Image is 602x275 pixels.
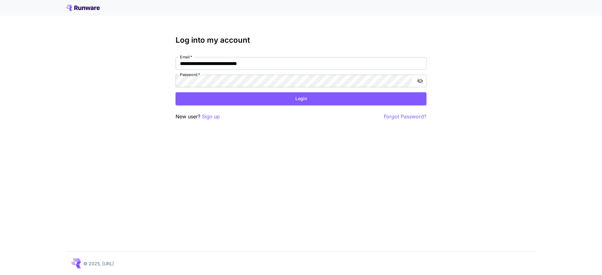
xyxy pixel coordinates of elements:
[180,54,192,60] label: Email
[384,113,426,121] button: Forgot Password?
[202,113,220,121] button: Sign up
[83,260,114,267] p: © 2025, [URL]
[180,72,200,77] label: Password
[176,92,426,105] button: Login
[176,36,426,45] h3: Log into my account
[176,113,220,121] p: New user?
[415,75,426,87] button: toggle password visibility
